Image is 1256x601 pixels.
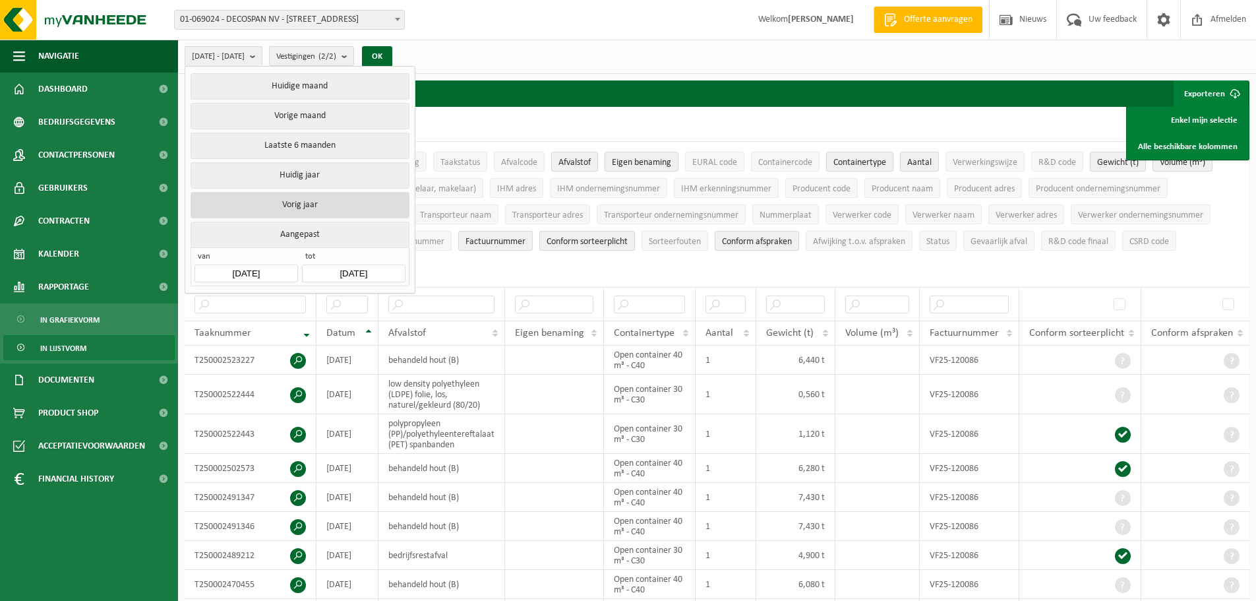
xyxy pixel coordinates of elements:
span: Kalender [38,237,79,270]
td: 4,900 t [756,541,835,570]
button: CSRD codeCSRD code: Activate to sort [1122,231,1176,251]
button: Huidige maand [191,73,409,100]
span: Transporteur naam [420,210,491,220]
span: Factuurnummer [930,328,999,338]
td: 1 [696,570,756,599]
span: Eigen benaming [612,158,671,168]
button: Laatste 6 maanden [191,133,409,159]
td: Open container 30 m³ - C30 [604,541,696,570]
td: T250002502573 [185,454,316,483]
span: IHM ondernemingsnummer [557,184,660,194]
button: R&D code finaalR&amp;D code finaal: Activate to sort [1041,231,1116,251]
button: Transporteur naamTransporteur naam: Activate to sort [413,205,498,224]
button: Conform afspraken : Activate to sort [715,231,799,251]
span: Acceptatievoorwaarden [38,429,145,462]
span: Containertype [614,328,674,338]
td: bedrijfsrestafval [378,541,505,570]
button: EURAL codeEURAL code: Activate to sort [685,152,744,172]
span: Rapportage [38,270,89,303]
td: 0,560 t [756,375,835,414]
span: Afvalstof [388,328,426,338]
button: Gewicht (t)Gewicht (t): Activate to sort [1090,152,1146,172]
span: Containercode [758,158,812,168]
span: R&D code [1038,158,1076,168]
span: Status [926,237,949,247]
td: T250002491346 [185,512,316,541]
button: Producent codeProducent code: Activate to sort [785,178,858,198]
td: [DATE] [316,541,378,570]
button: StatusStatus: Activate to sort [919,231,957,251]
td: T250002491347 [185,483,316,512]
span: Verwerker adres [996,210,1057,220]
td: behandeld hout (B) [378,483,505,512]
td: 6,080 t [756,570,835,599]
td: Open container 40 m³ - C40 [604,512,696,541]
span: EURAL code [692,158,737,168]
td: [DATE] [316,375,378,414]
td: [DATE] [316,483,378,512]
button: IHM adresIHM adres: Activate to sort [490,178,543,198]
span: Volume (m³) [1160,158,1205,168]
td: [DATE] [316,454,378,483]
a: Alle beschikbare kolommen [1128,133,1247,160]
td: behandeld hout (B) [378,346,505,375]
td: VF25-120086 [920,512,1019,541]
span: Verwerker naam [912,210,974,220]
span: Aantal [907,158,932,168]
td: 6,280 t [756,454,835,483]
td: Open container 40 m³ - C40 [604,346,696,375]
td: 1 [696,541,756,570]
td: T250002522444 [185,375,316,414]
td: Open container 30 m³ - C30 [604,414,696,454]
span: Conform afspraken [722,237,792,247]
td: VF25-120086 [920,483,1019,512]
td: Open container 40 m³ - C40 [604,454,696,483]
button: Conform sorteerplicht : Activate to sort [539,231,635,251]
button: TaakstatusTaakstatus: Activate to sort [433,152,487,172]
td: [DATE] [316,570,378,599]
td: behandeld hout (B) [378,570,505,599]
td: VF25-120086 [920,541,1019,570]
span: Contactpersonen [38,139,115,172]
span: Conform sorteerplicht [1029,328,1124,338]
strong: [PERSON_NAME] [788,15,854,24]
span: Afwijking t.o.v. afspraken [813,237,905,247]
button: Transporteur ondernemingsnummerTransporteur ondernemingsnummer : Activate to sort [597,205,746,224]
button: Verwerker adresVerwerker adres: Activate to sort [988,205,1064,224]
span: Financial History [38,462,114,495]
span: Conform afspraken [1151,328,1233,338]
button: Huidig jaar [191,162,409,189]
button: Vorige maand [191,103,409,129]
a: Offerte aanvragen [874,7,982,33]
td: 1 [696,512,756,541]
td: behandeld hout (B) [378,512,505,541]
button: Producent naamProducent naam: Activate to sort [864,178,940,198]
button: OK [362,46,392,67]
button: AfvalcodeAfvalcode: Activate to sort [494,152,545,172]
span: Producent code [792,184,851,194]
button: Vestigingen(2/2) [269,46,354,66]
td: 7,430 t [756,483,835,512]
span: Volume (m³) [845,328,899,338]
td: T250002489212 [185,541,316,570]
td: [DATE] [316,414,378,454]
span: Dashboard [38,73,88,106]
td: Open container 40 m³ - C40 [604,570,696,599]
span: Aantal [705,328,733,338]
td: VF25-120086 [920,414,1019,454]
button: Afwijking t.o.v. afsprakenAfwijking t.o.v. afspraken: Activate to sort [806,231,912,251]
span: Producent adres [954,184,1015,194]
span: In grafiekvorm [40,307,100,332]
a: In grafiekvorm [3,307,175,332]
span: In lijstvorm [40,336,86,361]
button: Volume (m³)Volume (m³): Activate to sort [1152,152,1212,172]
span: CSRD code [1129,237,1169,247]
button: IHM erkenningsnummerIHM erkenningsnummer: Activate to sort [674,178,779,198]
button: [DATE] - [DATE] [185,46,262,66]
td: polypropyleen (PP)/polyethyleentereftalaat (PET) spanbanden [378,414,505,454]
span: Offerte aanvragen [901,13,976,26]
td: VF25-120086 [920,346,1019,375]
td: 1 [696,414,756,454]
span: Transporteur adres [512,210,583,220]
td: 1 [696,375,756,414]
